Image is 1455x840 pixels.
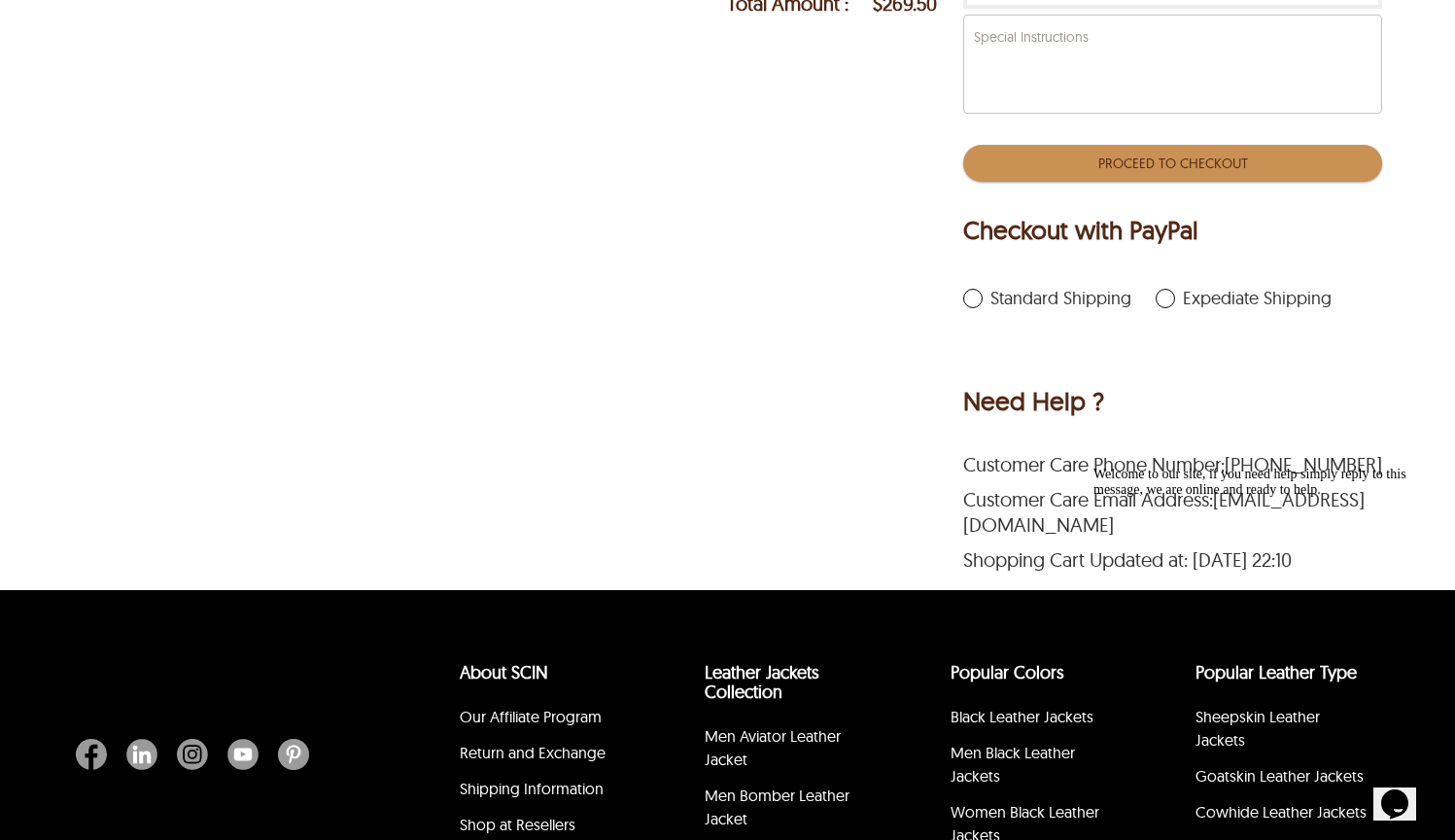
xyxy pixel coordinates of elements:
[1195,802,1367,822] a: Cowhide Leather Jackets
[460,815,575,834] a: Shop at Resellers
[702,721,882,781] li: Men Aviator Leather Jacket
[963,289,1131,308] label: standardShipping is checked
[76,739,117,770] a: Facebook
[177,739,208,770] img: Instagram
[948,738,1127,797] li: Men Black Leather Jackets
[963,487,1365,537] a: [EMAIL_ADDRESS][DOMAIN_NAME]
[268,739,309,770] a: Pinterest
[76,739,107,770] img: Facebook
[951,743,1075,786] a: Men Black Leather Jackets
[8,8,321,38] span: Welcome to our site, if you need help simply reply to this message, we are online and ready to help.
[1193,797,1372,833] li: Cowhide Leather Jackets
[951,707,1093,726] a: Black Leather Jackets
[963,145,1382,182] button: Proceed To Checkout
[1156,289,1332,308] label: expediateShipping is unchecked
[1195,766,1364,786] a: Goatskin Leather Jackets
[963,387,1104,420] div: Need Help ?
[457,738,637,774] li: Return and Exchange
[8,8,358,39] div: Welcome to our site, if you need help simply reply to this message, we are online and ready to help.
[460,661,548,683] a: About SCIN
[460,743,606,762] a: Return and Exchange
[126,739,157,770] img: Linkedin
[460,707,602,726] a: Our Affiliate Program
[951,661,1064,683] a: popular leather jacket colors
[963,216,1382,260] div: Checkout with PayPal
[705,726,841,769] a: Men Aviator Leather Jacket
[963,387,1382,420] div: Need Help ?
[1086,459,1436,752] iframe: chat widget
[705,661,819,703] a: Leather Jackets Collection
[963,487,1213,511] span: Customer Care Email Address
[167,739,218,770] a: Instagram
[1225,452,1382,476] a: ‪[PHONE_NUMBER]‬
[702,781,882,840] li: Men Bomber Leather Jacket
[963,216,1198,249] div: Checkout with PayPal
[457,774,637,810] li: Shipping Information
[963,547,1292,573] span: Shopping Cart Updated at: [DATE] 22:10
[218,739,268,770] a: Youtube
[117,739,167,770] a: Linkedin
[705,786,849,828] a: Men Bomber Leather Jacket
[1193,761,1372,797] li: Goatskin Leather Jackets
[460,779,604,798] a: Shipping Information
[963,542,1382,577] div: Shopping Cart Updated at: Sep 27 2025, 22:10
[278,739,309,770] img: Pinterest
[963,328,1382,371] iframe: PayPal
[227,739,259,770] img: Youtube
[948,702,1127,738] li: Black Leather Jackets
[963,452,1225,476] span: Customer Care Phone Number
[1373,762,1436,821] iframe: chat widget
[457,702,637,738] li: Our Affiliate Program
